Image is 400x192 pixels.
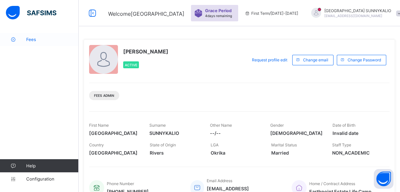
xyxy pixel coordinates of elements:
[94,94,114,97] span: Fees Admin
[26,163,78,168] span: Help
[149,130,200,136] span: SUNNYKALIO
[150,150,200,156] span: Rivers
[333,123,355,128] span: Date of Birth
[194,9,202,17] img: sticker-purple.71386a28dfed39d6af7621340158ba97.svg
[89,123,109,128] span: First Name
[210,130,260,136] span: --/--
[149,123,166,128] span: Surname
[271,150,322,156] span: Married
[89,150,140,156] span: [GEOGRAPHIC_DATA]
[270,130,323,136] span: [DEMOGRAPHIC_DATA]
[205,14,232,18] span: 4 days remaining
[150,142,176,147] span: State of Origin
[207,178,232,183] span: Email Address
[125,63,137,67] span: Active
[252,57,287,62] span: Request profile edit
[26,176,78,181] span: Configuration
[333,130,383,136] span: Invalid date
[123,48,168,55] span: [PERSON_NAME]
[309,181,355,186] span: Home / Contract Address
[210,123,232,128] span: Other Name
[245,11,298,16] span: session/term information
[107,181,134,186] span: Phone Number
[348,57,381,62] span: Change Password
[374,169,393,189] button: Open asap
[332,150,383,156] span: NON_ACADEMIC
[211,142,219,147] span: LGA
[271,142,297,147] span: Marital Status
[89,130,140,136] span: [GEOGRAPHIC_DATA]
[26,37,79,42] span: Fees
[332,142,351,147] span: Staff Type
[303,57,328,62] span: Change email
[324,8,391,13] span: [GEOGRAPHIC_DATA] SUNNYKALIO
[108,11,184,17] span: Welcome [GEOGRAPHIC_DATA]
[89,142,104,147] span: Country
[324,14,382,18] span: [EMAIL_ADDRESS][DOMAIN_NAME]
[205,8,232,13] span: Grace Period
[211,150,261,156] span: Okrika
[270,123,284,128] span: Gender
[6,6,56,20] img: safsims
